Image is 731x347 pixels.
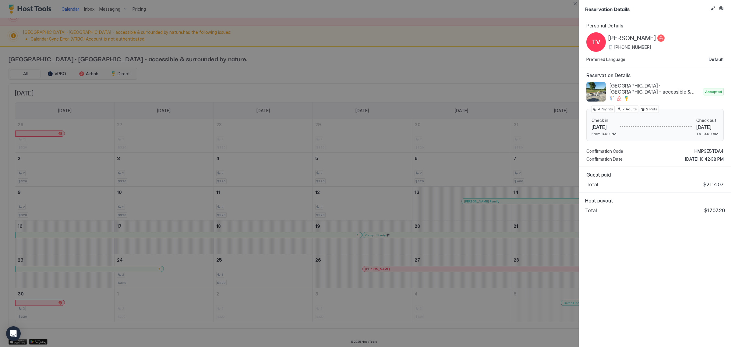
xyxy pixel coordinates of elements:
[622,106,637,112] span: 7 Adults
[685,156,724,162] span: [DATE] 10:42:38 PM
[709,5,716,12] button: Edit reservation
[704,207,725,213] span: $1707.20
[586,172,724,178] span: Guest paid
[646,106,657,112] span: 2 Pets
[586,156,623,162] span: Confirmation Date
[586,57,625,62] span: Preferred Language
[696,118,719,123] span: Check out
[586,181,598,188] span: Total
[598,106,613,112] span: 4 Nights
[586,148,623,154] span: Confirmation Code
[718,5,725,12] button: Inbox
[696,124,719,130] span: [DATE]
[592,124,616,130] span: [DATE]
[6,326,21,341] div: Open Intercom Messenger
[585,5,708,13] span: Reservation Details
[703,181,724,188] span: $2114.07
[709,57,724,62] span: Default
[585,198,725,204] span: Host payout
[586,23,724,29] span: Personal Details
[608,34,656,42] span: [PERSON_NAME]
[586,82,606,102] div: listing image
[614,45,651,50] span: [PHONE_NUMBER]
[592,118,616,123] span: Check in
[585,207,597,213] span: Total
[609,83,701,95] span: [GEOGRAPHIC_DATA] · [GEOGRAPHIC_DATA] - accessible & surrounded by nature.
[592,131,616,136] span: From 3:00 PM
[586,72,724,78] span: Reservation Details
[696,131,719,136] span: To 10:00 AM
[592,38,600,47] span: TV
[694,148,724,154] span: HMP3E5TDA4
[705,89,722,95] span: Accepted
